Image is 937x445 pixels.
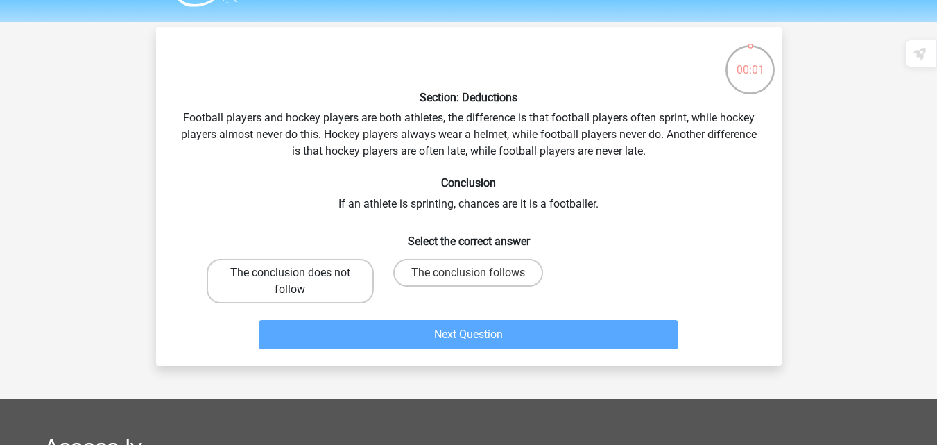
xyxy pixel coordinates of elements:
button: Next Question [259,320,678,349]
h6: Section: Deductions [178,91,759,104]
h6: Conclusion [178,176,759,190]
div: 00:01 [724,44,776,78]
div: Football players and hockey players are both athletes, the difference is that football players of... [162,38,776,355]
label: The conclusion does not follow [207,259,374,303]
label: The conclusion follows [393,259,543,287]
h6: Select the correct answer [178,224,759,248]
